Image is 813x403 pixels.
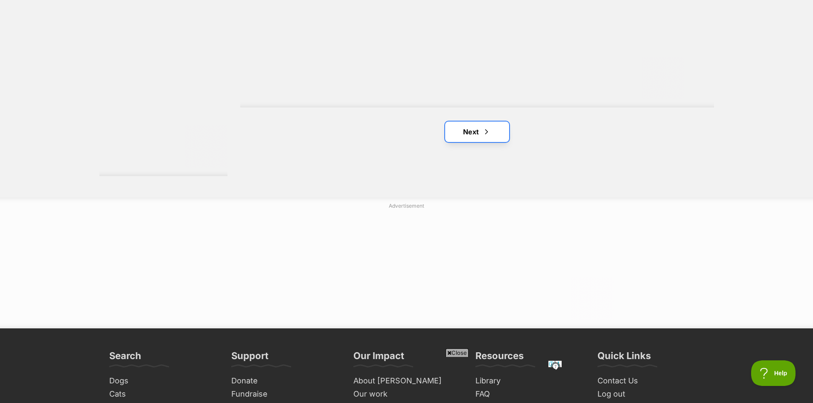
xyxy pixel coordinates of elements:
a: Dogs [106,374,219,388]
nav: Pagination [240,122,714,142]
h3: Our Impact [353,350,404,367]
img: info.svg [552,363,559,371]
iframe: Help Scout Beacon - Open [751,360,796,386]
h3: Search [109,350,141,367]
a: Fundraise [228,388,341,401]
h3: Quick Links [597,350,651,367]
a: Log out [594,388,708,401]
iframe: Advertisement [200,213,614,320]
span: Close [446,348,469,357]
a: Donate [228,374,341,388]
h3: Support [231,350,268,367]
h3: Resources [475,350,524,367]
a: Cats [106,388,219,401]
a: Contact Us [594,374,708,388]
a: Next page [445,122,509,142]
